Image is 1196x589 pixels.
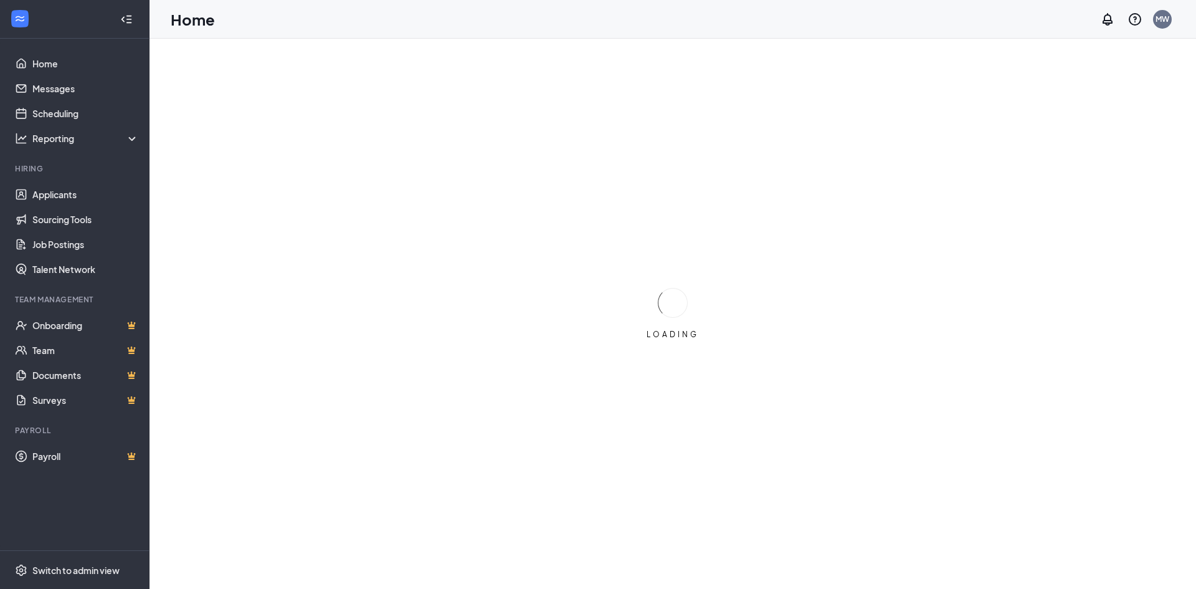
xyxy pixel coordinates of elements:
[32,338,139,363] a: TeamCrown
[32,182,139,207] a: Applicants
[32,257,139,282] a: Talent Network
[32,76,139,101] a: Messages
[32,564,120,577] div: Switch to admin view
[15,132,27,145] svg: Analysis
[120,13,133,26] svg: Collapse
[32,132,140,145] div: Reporting
[32,363,139,388] a: DocumentsCrown
[15,294,136,305] div: Team Management
[15,163,136,174] div: Hiring
[32,313,139,338] a: OnboardingCrown
[32,51,139,76] a: Home
[642,329,704,340] div: LOADING
[32,101,139,126] a: Scheduling
[1127,12,1142,27] svg: QuestionInfo
[32,388,139,413] a: SurveysCrown
[1100,12,1115,27] svg: Notifications
[171,9,215,30] h1: Home
[15,564,27,577] svg: Settings
[32,232,139,257] a: Job Postings
[15,425,136,436] div: Payroll
[14,12,26,25] svg: WorkstreamLogo
[1156,14,1169,24] div: MW
[32,444,139,469] a: PayrollCrown
[32,207,139,232] a: Sourcing Tools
